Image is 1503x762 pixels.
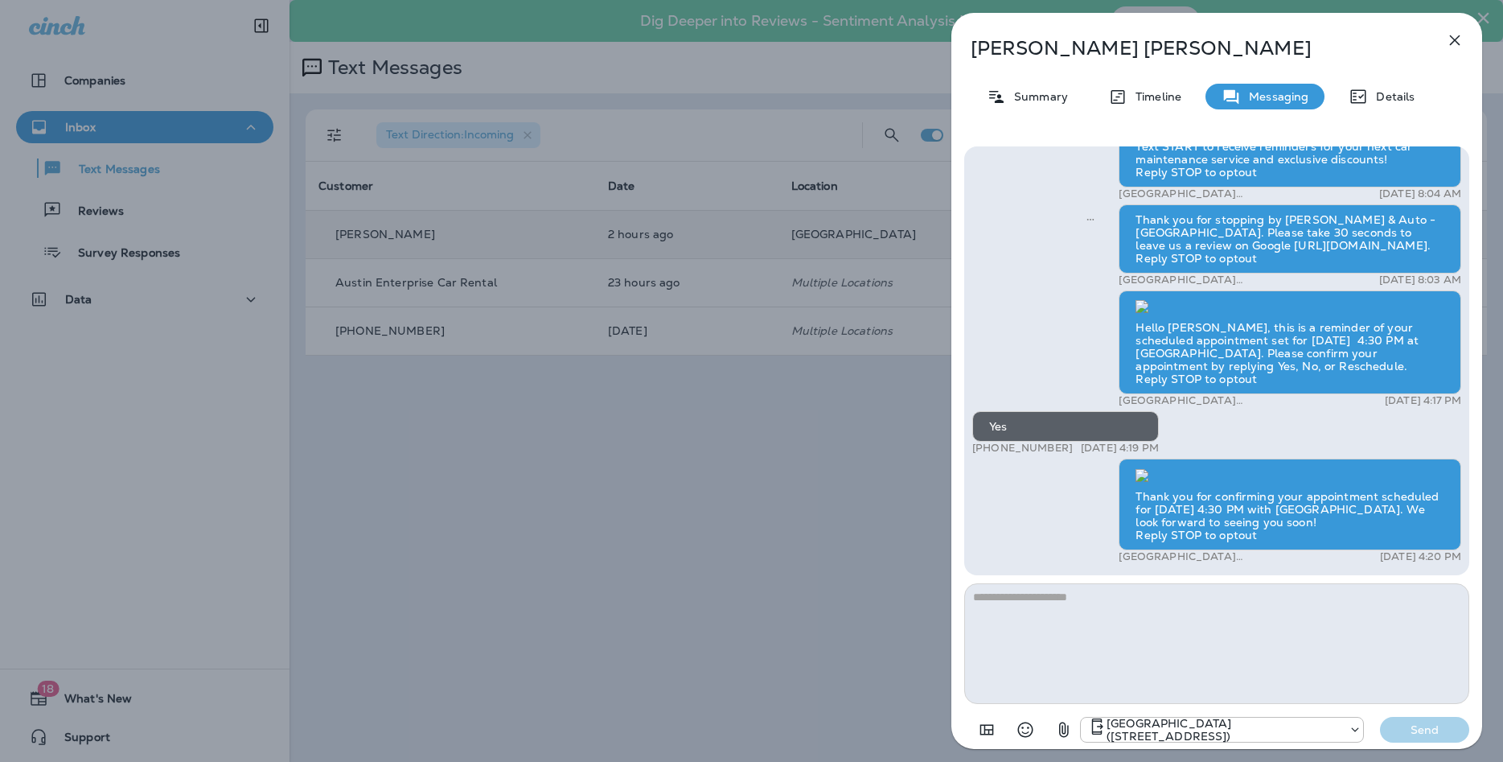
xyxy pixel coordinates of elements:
button: Select an emoji [1009,714,1041,746]
p: [GEOGRAPHIC_DATA] ([STREET_ADDRESS]) [1107,717,1341,743]
p: [DATE] 8:03 AM [1379,274,1461,286]
div: Thank you for stopping by [PERSON_NAME] & Auto - [GEOGRAPHIC_DATA]. Please take 30 seconds to lea... [1119,204,1461,274]
p: [DATE] 4:17 PM [1385,394,1461,407]
p: Details [1368,90,1415,103]
p: [PHONE_NUMBER] [972,442,1073,455]
p: [GEOGRAPHIC_DATA] ([STREET_ADDRESS]) [1119,550,1324,563]
p: Messaging [1241,90,1308,103]
img: twilio-download [1135,469,1148,482]
p: [PERSON_NAME] [PERSON_NAME] [971,37,1410,60]
span: Sent [1086,212,1094,226]
div: +1 (402) 496-2450 [1081,717,1363,743]
div: Hello [PERSON_NAME], this is a reminder of your scheduled appointment set for [DATE] 4:30 PM at [... [1119,290,1461,395]
p: [DATE] 4:19 PM [1081,442,1159,455]
div: Thank you for confirming your appointment scheduled for [DATE] 4:30 PM with [GEOGRAPHIC_DATA]. We... [1119,459,1461,550]
p: [DATE] 8:04 AM [1379,187,1461,200]
p: [DATE] 4:20 PM [1380,550,1461,563]
p: [GEOGRAPHIC_DATA][STREET_ADDRESS] ([STREET_ADDRESS]) [1119,187,1324,200]
p: [GEOGRAPHIC_DATA] ([STREET_ADDRESS]) [1119,394,1324,407]
img: twilio-download [1135,300,1148,313]
button: Add in a premade template [971,714,1003,746]
p: Summary [1006,90,1068,103]
p: [GEOGRAPHIC_DATA] ([STREET_ADDRESS]) [1119,274,1324,286]
div: Yes [972,411,1159,442]
p: Timeline [1127,90,1181,103]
